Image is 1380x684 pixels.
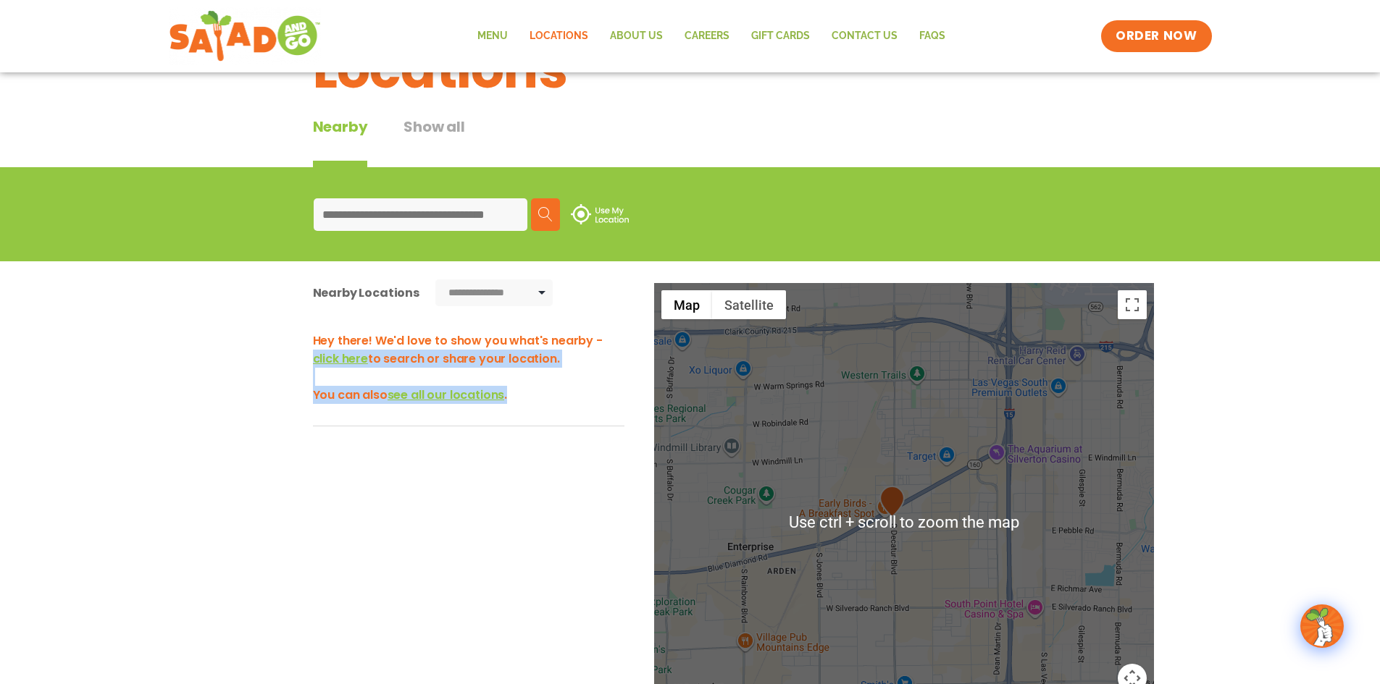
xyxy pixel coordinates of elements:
[388,387,505,403] span: see all our locations
[313,332,624,404] h3: Hey there! We'd love to show you what's nearby - to search or share your location. You can also .
[169,7,322,65] img: new-SAG-logo-768×292
[1101,20,1211,52] a: ORDER NOW
[571,204,629,224] img: use-location.svg
[661,290,712,319] button: Show street map
[1116,28,1197,45] span: ORDER NOW
[821,20,908,53] a: Contact Us
[908,20,956,53] a: FAQs
[674,20,740,53] a: Careers
[313,116,368,167] div: Nearby
[1118,290,1147,319] button: Toggle fullscreen view
[313,350,368,367] span: click here
[740,20,821,53] a: GIFT CARDS
[538,207,553,221] img: search.svg
[1302,606,1342,646] img: wpChatIcon
[313,116,501,167] div: Tabbed content
[519,20,599,53] a: Locations
[599,20,674,53] a: About Us
[467,20,519,53] a: Menu
[313,284,419,302] div: Nearby Locations
[712,290,786,319] button: Show satellite imagery
[403,116,464,167] button: Show all
[467,20,956,53] nav: Menu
